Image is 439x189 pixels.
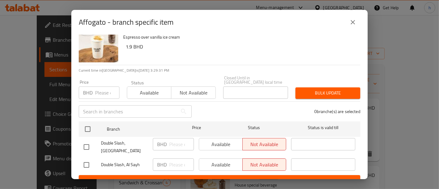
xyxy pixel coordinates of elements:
[83,89,93,96] p: BHD
[222,124,286,132] span: Status
[95,86,119,99] input: Please enter price
[123,33,355,41] p: Espresso over vanilla ice cream
[171,86,215,99] button: Not available
[101,139,148,155] span: Double Slash, [GEOGRAPHIC_DATA]
[126,42,355,51] h6: 1.9 BHD
[291,124,355,132] span: Status is valid till
[174,88,213,97] span: Not available
[127,86,171,99] button: Available
[345,15,360,30] button: close
[79,175,360,187] button: Save
[107,125,171,133] span: Branch
[169,158,194,171] input: Please enter price
[157,161,167,168] p: BHD
[84,177,355,185] span: Save
[169,138,194,150] input: Please enter price
[176,124,217,132] span: Price
[130,88,169,97] span: Available
[79,23,118,62] img: Affogato
[79,17,174,27] h2: Affogato - branch specific item
[79,68,360,73] p: Current time in [GEOGRAPHIC_DATA] is [DATE] 3:29:31 PM
[295,87,360,99] button: Bulk update
[101,161,148,169] span: Double Slash, Al Sayh
[300,89,355,97] span: Bulk update
[157,141,167,148] p: BHD
[79,105,178,118] input: Search in branches
[314,108,360,115] p: 0 branche(s) are selected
